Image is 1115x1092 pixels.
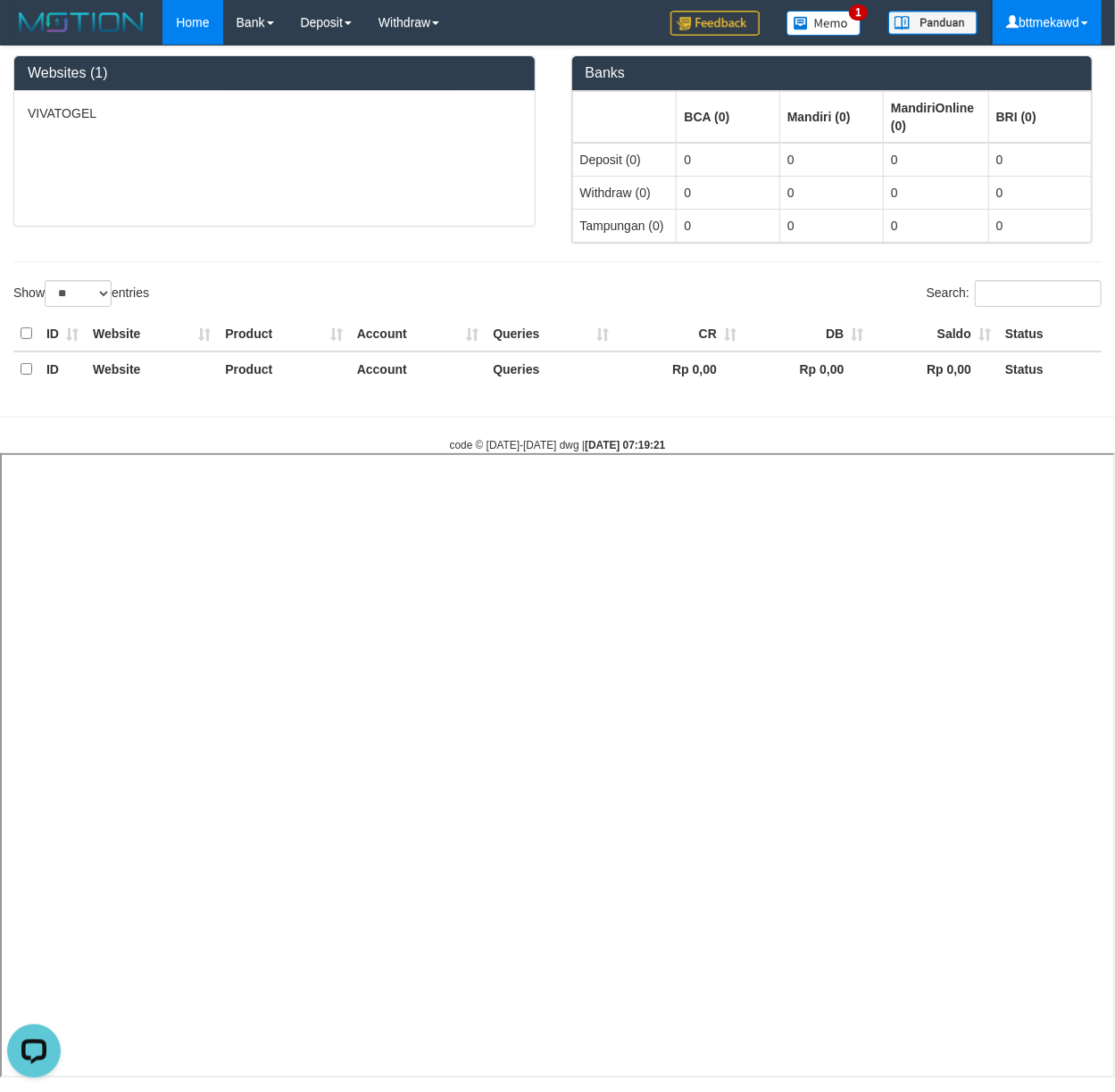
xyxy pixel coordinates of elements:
td: 0 [677,143,779,177]
th: Rp 0,00 [870,352,998,386]
label: Search: [927,280,1102,307]
h3: Banks [586,65,1079,81]
th: Group: activate to sort column ascending [677,91,779,143]
th: Rp 0,00 [744,352,870,386]
th: Group: activate to sort column ascending [884,91,989,143]
th: Account [350,352,487,386]
td: 0 [677,176,779,209]
th: Account [350,317,487,352]
th: DB [744,317,870,352]
td: 0 [988,176,1091,209]
td: 0 [884,209,989,242]
th: ID [39,317,86,352]
td: 0 [988,209,1091,242]
th: Queries [486,352,616,386]
td: 0 [677,209,779,242]
label: Show entries [13,280,149,307]
th: Group: activate to sort column ascending [988,91,1091,143]
td: 0 [988,143,1091,177]
td: Deposit (0) [572,143,677,177]
td: Withdraw (0) [572,176,677,209]
th: Website [86,317,218,352]
th: Saldo [870,317,998,352]
td: 0 [779,143,883,177]
td: 0 [884,176,989,209]
select: Showentries [45,280,112,307]
th: Status [998,352,1102,386]
th: Product [218,352,349,386]
td: 0 [884,143,989,177]
p: VIVATOGEL [28,104,521,122]
th: Group: activate to sort column ascending [572,91,677,143]
th: Product [218,317,349,352]
th: Rp 0,00 [617,352,744,386]
button: Open LiveChat chat widget [7,7,61,61]
img: Button%20Memo.svg [786,11,861,36]
th: Website [86,352,218,386]
img: panduan.png [888,11,978,35]
td: 0 [779,176,883,209]
h3: Websites (1) [28,65,521,81]
td: 0 [779,209,883,242]
td: Tampungan (0) [572,209,677,242]
th: Queries [486,317,616,352]
th: Group: activate to sort column ascending [779,91,883,143]
input: Search: [975,280,1102,307]
th: CR [617,317,744,352]
small: code © [DATE]-[DATE] dwg | [450,439,666,451]
img: Feedback.jpg [670,11,760,36]
img: MOTION_logo.png [13,9,149,36]
th: ID [39,352,86,386]
strong: [DATE] 07:19:21 [585,439,665,451]
span: 1 [849,4,868,21]
th: Status [998,317,1102,352]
